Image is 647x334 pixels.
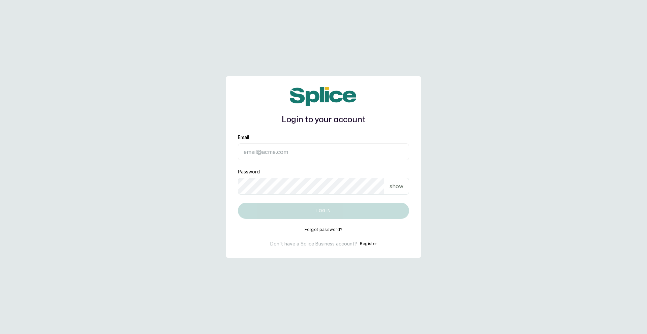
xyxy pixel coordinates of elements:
button: Forgot password? [305,227,343,232]
button: Register [360,240,377,247]
h1: Login to your account [238,114,409,126]
p: Don't have a Splice Business account? [270,240,357,247]
button: Log in [238,203,409,219]
p: show [390,182,403,190]
label: Password [238,168,260,175]
label: Email [238,134,249,141]
input: email@acme.com [238,143,409,160]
